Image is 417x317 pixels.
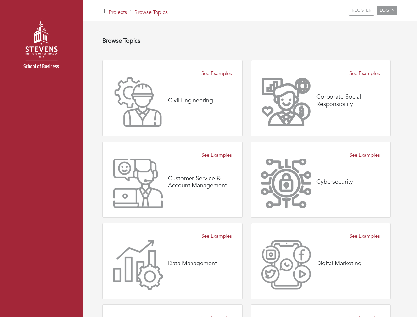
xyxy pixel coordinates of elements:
[316,260,362,267] h4: Digital Marketing
[102,37,391,45] h4: Browse Topics
[201,70,232,77] a: See Examples
[109,9,127,16] a: Projects
[349,232,380,240] a: See Examples
[316,178,353,186] h4: Cybersecurity
[134,9,168,16] a: Browse Topics
[349,70,380,77] a: See Examples
[168,260,217,267] h4: Data Management
[349,6,374,16] a: REGISTER
[349,151,380,159] a: See Examples
[377,6,397,15] a: LOG IN
[316,93,380,108] h4: Corporate Social Responsibility
[201,151,232,159] a: See Examples
[201,232,232,240] a: See Examples
[168,97,213,104] h4: Civil Engineering
[7,12,76,81] img: stevens_logo.png
[168,175,232,189] h4: Customer Service & Account Management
